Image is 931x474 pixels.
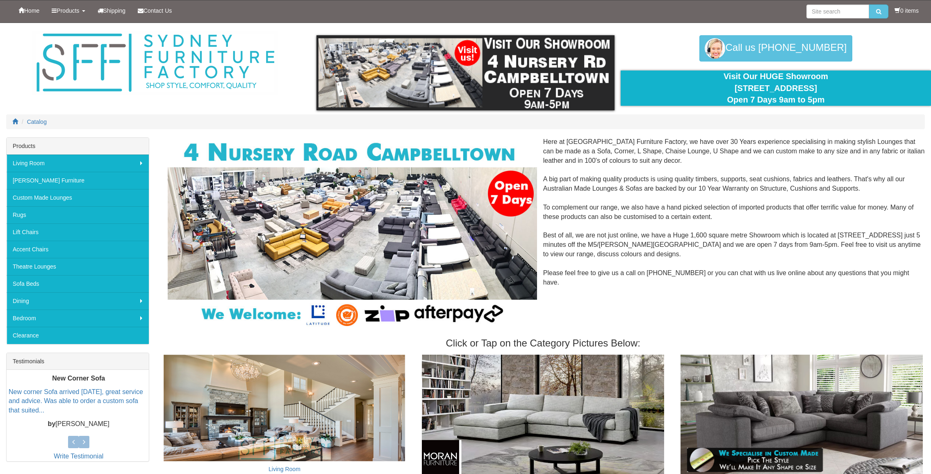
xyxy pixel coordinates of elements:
[27,118,47,125] a: Catalog
[24,7,39,14] span: Home
[143,7,172,14] span: Contact Us
[52,375,105,382] b: New Corner Sofa
[7,292,149,310] a: Dining
[7,189,149,206] a: Custom Made Lounges
[7,327,149,344] a: Clearance
[9,419,149,429] p: [PERSON_NAME]
[269,466,300,472] a: Living Room
[103,7,126,14] span: Shipping
[7,138,149,155] div: Products
[162,338,925,349] h3: Click or Tap on the Category Pictures Below:
[316,35,615,110] img: showroom.gif
[132,0,178,21] a: Contact Us
[806,5,869,18] input: Site search
[54,453,103,460] a: Write Testimonial
[57,7,79,14] span: Products
[162,137,925,296] div: Here at [GEOGRAPHIC_DATA] Furniture Factory, we have over 30 Years experience specialising in mak...
[7,172,149,189] a: [PERSON_NAME] Furniture
[164,355,406,461] img: Living Room
[7,155,149,172] a: Living Room
[12,0,46,21] a: Home
[7,206,149,223] a: Rugs
[895,7,919,15] li: 0 items
[7,241,149,258] a: Accent Chairs
[7,310,149,327] a: Bedroom
[7,275,149,292] a: Sofa Beds
[46,0,91,21] a: Products
[7,223,149,241] a: Lift Chairs
[9,388,143,414] a: New corner Sofa arrived [DATE], great service and advice. Was able to order a custom sofa that su...
[48,420,56,427] b: by
[91,0,132,21] a: Shipping
[168,137,537,330] img: Corner Modular Lounges
[627,71,925,106] div: Visit Our HUGE Showroom [STREET_ADDRESS] Open 7 Days 9am to 5pm
[7,353,149,370] div: Testimonials
[32,31,278,95] img: Sydney Furniture Factory
[7,258,149,275] a: Theatre Lounges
